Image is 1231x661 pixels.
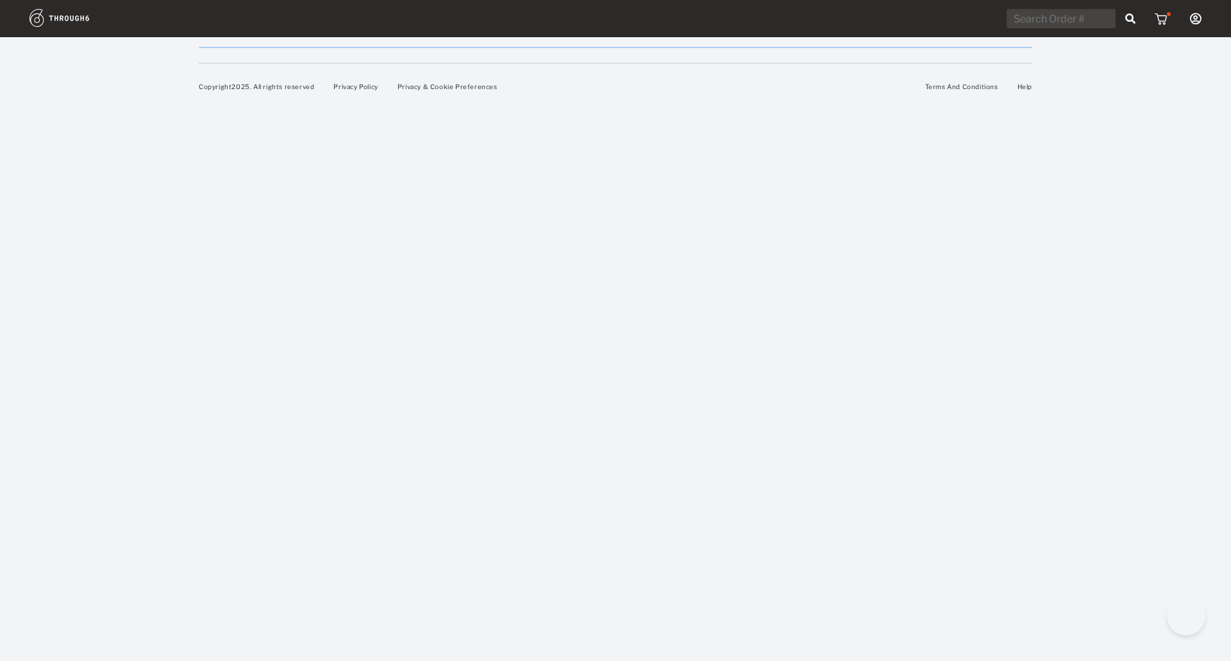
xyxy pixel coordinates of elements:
img: logo.1c10ca64.svg [29,9,118,27]
a: Help [1017,83,1032,90]
a: Terms And Conditions [925,83,998,90]
a: Privacy Policy [333,83,378,90]
img: icon_cart_red_dot.b92b630d.svg [1155,12,1171,25]
a: Privacy & Cookie Preferences [398,83,498,90]
input: Search Order # [1007,9,1116,28]
iframe: Toggle Customer Support [1167,597,1205,635]
span: Copyright 2025 . All rights reserved [199,83,314,90]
